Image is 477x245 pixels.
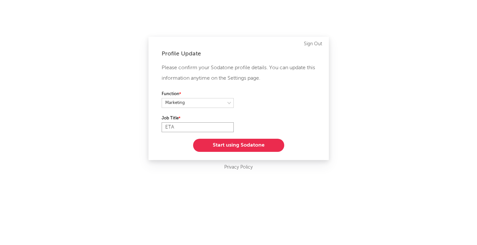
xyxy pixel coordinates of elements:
p: Please confirm your Sodatone profile details. You can update this information anytime on the Sett... [162,63,316,84]
a: Privacy Policy [224,163,253,172]
a: Sign Out [304,40,322,48]
label: Job Title [162,114,234,122]
label: Function [162,90,234,98]
div: Profile Update [162,50,316,58]
button: Start using Sodatone [193,139,284,152]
